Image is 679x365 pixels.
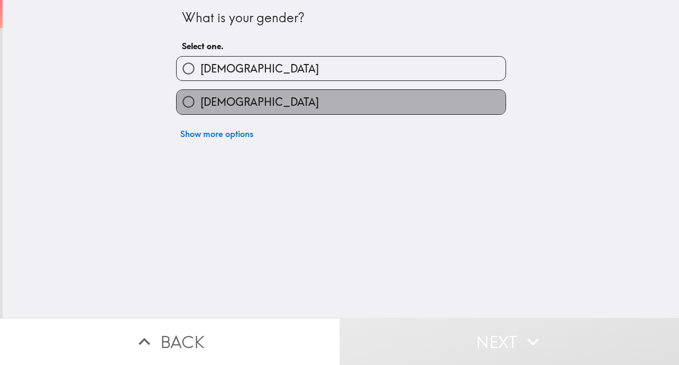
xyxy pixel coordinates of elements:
[182,40,500,52] h6: Select one.
[200,95,319,109] span: [DEMOGRAPHIC_DATA]
[182,9,500,27] div: What is your gender?
[177,57,506,80] button: [DEMOGRAPHIC_DATA]
[339,318,679,365] button: Next
[177,90,506,114] button: [DEMOGRAPHIC_DATA]
[200,61,319,76] span: [DEMOGRAPHIC_DATA]
[176,123,258,144] button: Show more options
